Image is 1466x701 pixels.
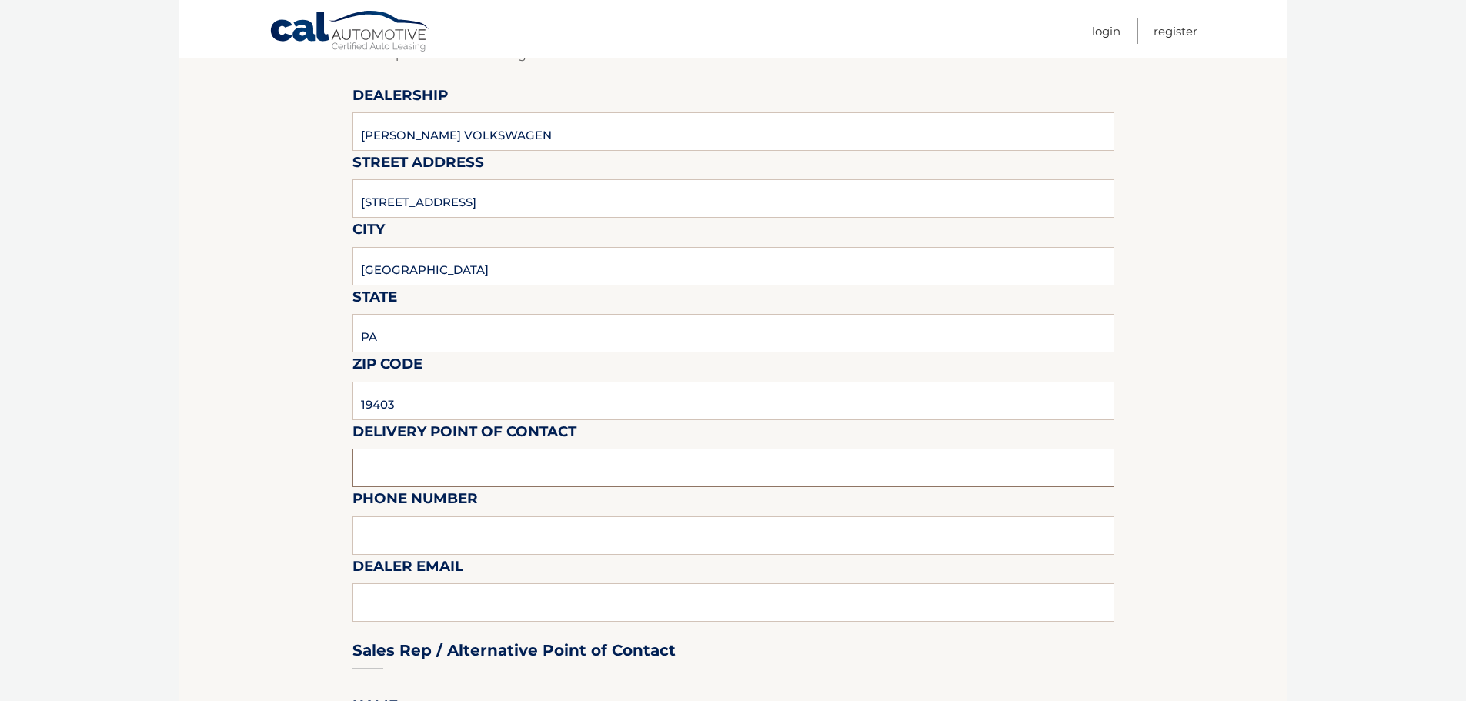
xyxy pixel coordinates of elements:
[352,420,576,449] label: Delivery Point of Contact
[1154,18,1197,44] a: Register
[352,218,385,246] label: City
[352,487,478,516] label: Phone Number
[352,352,422,381] label: Zip Code
[269,10,431,55] a: Cal Automotive
[352,84,448,112] label: Dealership
[1092,18,1120,44] a: Login
[352,285,397,314] label: State
[352,151,484,179] label: Street Address
[352,555,463,583] label: Dealer Email
[352,641,676,660] h3: Sales Rep / Alternative Point of Contact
